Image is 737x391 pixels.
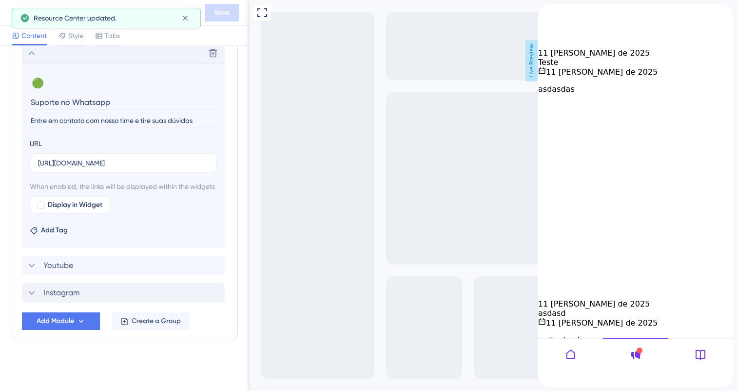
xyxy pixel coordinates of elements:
span: Resource Center updated. [34,12,116,24]
span: Add Tag [41,225,68,236]
span: Display in Widget [48,199,102,211]
span: Create a Group [132,315,181,327]
input: Header [30,95,219,110]
span: 11 [PERSON_NAME] de 2025 [8,314,119,324]
span: 11 [PERSON_NAME] de 2025 [8,63,119,73]
div: URL [30,138,42,149]
span: When enabled, the links will be displayed within the widgets [30,181,217,192]
button: 🟢 [30,75,45,91]
button: Add Module [22,312,100,330]
span: Tabs [105,30,120,41]
span: Youtube [43,260,73,271]
button: Add Tag [30,225,68,236]
span: Live Preview [276,40,288,82]
input: Description [30,114,219,127]
div: 3 [73,5,76,13]
span: Style [68,30,83,41]
div: Instagram [22,283,228,303]
input: your.website.com/path [38,158,209,168]
button: Save [205,4,239,21]
div: Central de Recursos [31,6,179,20]
span: Add Module [37,315,74,327]
span: Save [214,7,230,19]
span: Content [21,30,47,41]
div: Youtube [22,256,228,275]
span: Informações [21,2,67,14]
button: Create a Group [112,312,190,330]
span: Instagram [43,287,80,299]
